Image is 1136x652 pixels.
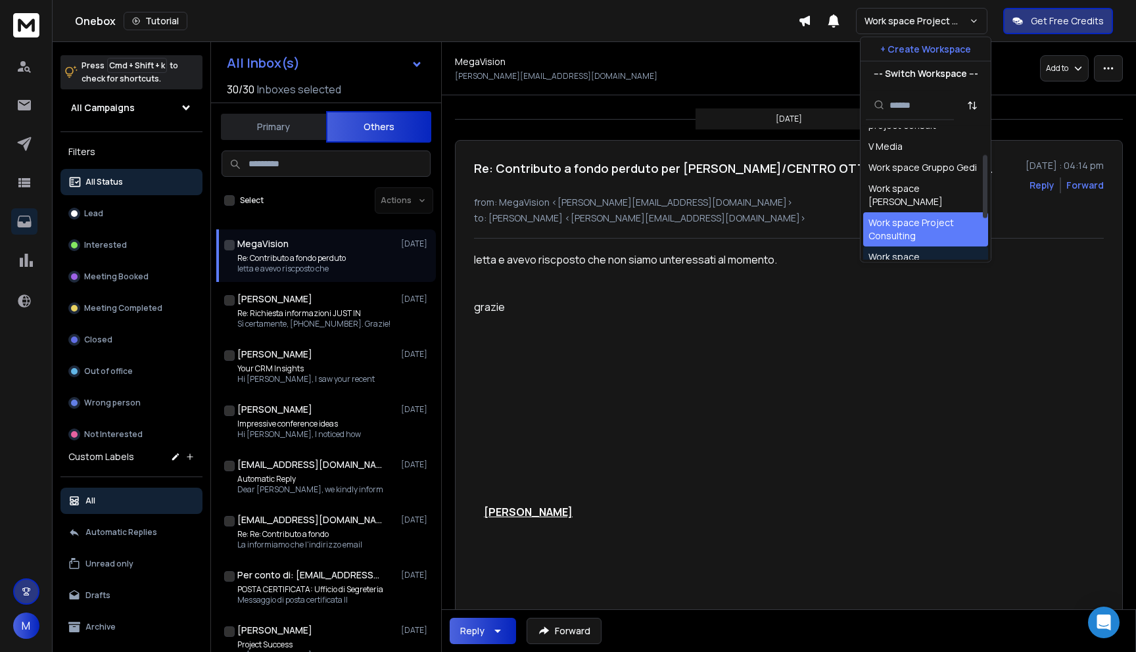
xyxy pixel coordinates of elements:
p: [DATE] [401,515,431,525]
h1: Re: Contributo a fondo perduto per [PERSON_NAME]/CENTRO OTTICO MEGAVISION S.R.L [474,159,993,177]
p: Meeting Booked [84,271,149,282]
p: Re: Re: Contributo a fondo [237,529,362,540]
p: Interested [84,240,127,250]
h1: [PERSON_NAME] [237,348,312,361]
p: --- Switch Workspace --- [874,67,978,80]
button: All Campaigns [60,95,202,121]
p: Hi [PERSON_NAME], I noticed how [237,429,361,440]
h1: Per conto di: [EMAIL_ADDRESS][DOMAIN_NAME] [237,569,382,582]
p: [DATE] [401,239,431,249]
button: Get Free Credits [1003,8,1113,34]
h3: Filters [60,143,202,161]
p: Drafts [85,590,110,601]
h1: [EMAIL_ADDRESS][DOMAIN_NAME] [237,513,382,526]
button: + Create Workspace [861,37,991,61]
span: 30 / 30 [227,81,254,97]
p: Your CRM Insights [237,363,375,374]
p: Project Success [237,640,387,650]
div: Work space Project Consulting [868,216,983,243]
p: Sì certamente, [PHONE_NUMBER]. Grazie! [237,319,390,329]
h1: MegaVision [237,237,289,250]
h1: All Campaigns [71,101,135,114]
p: letta e avevo riscposto che [237,264,346,274]
h1: MegaVision [455,55,506,68]
p: [DATE] [776,114,802,124]
button: All Inbox(s) [216,50,433,76]
p: Get Free Credits [1031,14,1104,28]
p: Not Interested [84,429,143,440]
div: grazie [474,299,858,315]
button: Automatic Replies [60,519,202,546]
p: [DATE] [401,459,431,470]
button: Reply [450,618,516,644]
div: letta e avevo riscposto che non siamo unteressati al momento. [474,252,858,268]
div: Reply [460,624,485,638]
p: La informiamo che l'indirizzo email [237,540,362,550]
p: Dear [PERSON_NAME], we kindly inform [237,484,383,495]
div: V Media [868,140,903,153]
button: Tutorial [124,12,187,30]
div: Work space [PERSON_NAME] [868,182,983,208]
p: Impressive conference ideas [237,419,361,429]
label: Select [240,195,264,206]
p: Re: Richiesta informazioni JUST IN [237,308,390,319]
p: Out of office [84,366,133,377]
h3: Inboxes selected [257,81,341,97]
p: [DATE] [401,294,431,304]
div: Onebox [75,12,798,30]
button: Primary [221,112,326,141]
p: Hi [PERSON_NAME], I saw your recent [237,374,375,384]
p: Messaggio di posta certificata Il [237,595,383,605]
button: Reply [1029,179,1054,192]
button: M [13,613,39,639]
h1: All Inbox(s) [227,57,300,70]
button: Others [326,111,431,143]
p: [DATE] [401,349,431,360]
div: Work space Stratosoftware [868,250,983,277]
h3: Custom Labels [68,450,134,463]
p: [DATE] : 04:14 pm [1026,159,1104,172]
p: [PERSON_NAME][EMAIL_ADDRESS][DOMAIN_NAME] [455,71,657,81]
button: All Status [60,169,202,195]
h1: [PERSON_NAME] [237,624,312,637]
button: Unread only [60,551,202,577]
button: Interested [60,232,202,258]
p: All [85,496,95,506]
h1: [PERSON_NAME] [237,292,312,306]
p: [DATE] [401,404,431,415]
h1: [PERSON_NAME] [237,403,312,416]
button: Meeting Completed [60,295,202,321]
h1: [EMAIL_ADDRESS][DOMAIN_NAME] [237,458,382,471]
button: All [60,488,202,514]
p: to: [PERSON_NAME] <[PERSON_NAME][EMAIL_ADDRESS][DOMAIN_NAME]> [474,212,1104,225]
button: Meeting Booked [60,264,202,290]
button: Sort by Sort A-Z [959,92,985,118]
p: Meeting Completed [84,303,162,314]
p: All Status [85,177,123,187]
button: Forward [527,618,602,644]
div: Work space Gruppo Gedi [868,161,977,174]
button: Closed [60,327,202,353]
p: [DATE] [401,570,431,580]
p: Wrong person [84,398,141,408]
p: Re: Contributo a fondo perduto [237,253,346,264]
p: Press to check for shortcuts. [82,59,178,85]
p: Unread only [85,559,133,569]
p: POSTA CERTIFICATA: Ufficio di Segreteria [237,584,383,595]
button: Lead [60,200,202,227]
div: Forward [1066,179,1104,192]
p: Add to [1046,63,1068,74]
span: Cmd + Shift + k [107,58,167,73]
p: Lead [84,208,103,219]
button: Archive [60,614,202,640]
p: from: MegaVision <[PERSON_NAME][EMAIL_ADDRESS][DOMAIN_NAME]> [474,196,1104,209]
button: Not Interested [60,421,202,448]
p: Work space Project Consulting [864,14,969,28]
button: Wrong person [60,390,202,416]
p: Closed [84,335,112,345]
button: Drafts [60,582,202,609]
div: Open Intercom Messenger [1088,607,1120,638]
